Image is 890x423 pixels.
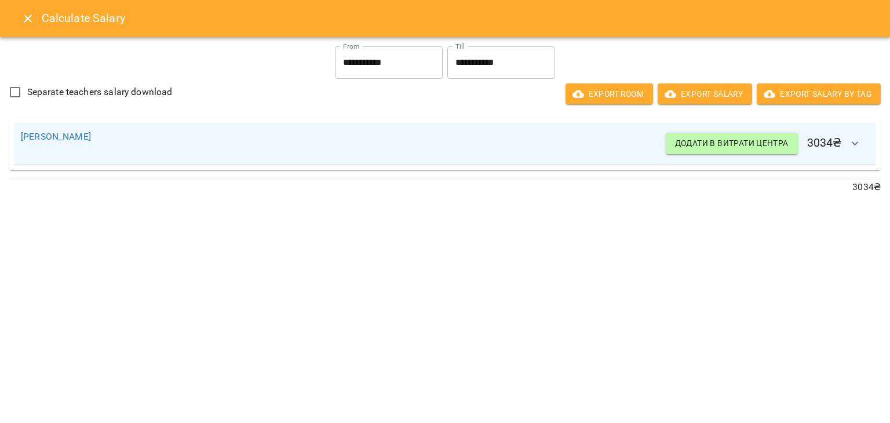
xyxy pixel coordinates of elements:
span: Export room [575,87,644,101]
button: Export Salary [658,83,752,104]
button: Export Salary by Tag [757,83,881,104]
p: 3034 ₴ [9,180,881,194]
button: Додати в витрати центра [666,133,798,154]
a: [PERSON_NAME] [21,131,91,142]
button: Export room [566,83,653,104]
span: Export Salary [667,87,743,101]
h6: Calculate Salary [42,9,876,27]
h6: 3034 ₴ [666,130,869,158]
span: Додати в витрати центра [675,136,789,150]
span: Export Salary by Tag [766,87,871,101]
button: Close [14,5,42,32]
span: Separate teachers salary download [27,85,173,99]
